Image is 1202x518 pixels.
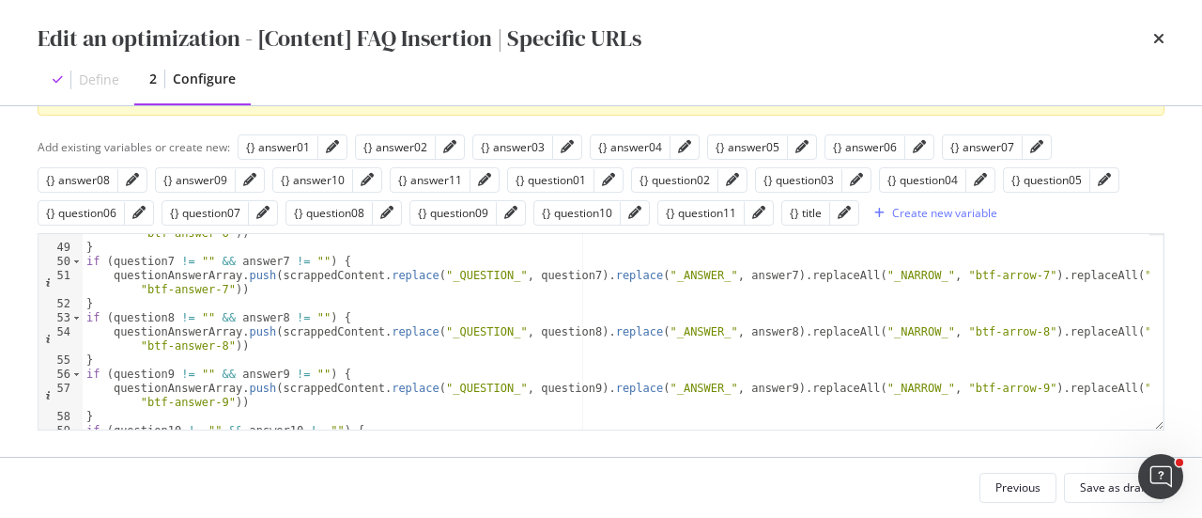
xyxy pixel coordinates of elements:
button: {} answer02 [363,136,427,159]
div: 2 [149,70,157,88]
button: {} question10 [542,202,612,225]
div: pencil [361,173,374,186]
div: 59 [39,424,83,438]
div: {} question09 [418,205,488,221]
div: pencil [602,173,615,186]
div: 58 [39,410,83,424]
button: {} answer09 [163,169,227,192]
div: {} answer04 [598,139,662,155]
div: pencil [752,206,765,219]
button: {} answer01 [246,136,310,159]
div: Create new variable [892,205,997,221]
div: {} answer10 [281,172,345,188]
div: {} answer09 [163,172,227,188]
button: Save as draft [1064,473,1164,503]
button: {} question08 [294,202,364,225]
span: Toggle code folding, rows 56 through 58 [71,368,82,382]
div: {} question04 [887,172,958,188]
div: {} title [790,205,822,221]
div: pencil [850,173,863,186]
div: {} question05 [1011,172,1082,188]
div: pencil [443,140,456,153]
button: {} answer07 [950,136,1014,159]
div: 55 [39,353,83,368]
div: 51 [39,269,83,297]
div: {} answer05 [716,139,779,155]
span: Info, read annotations row 57 [39,382,55,396]
div: Previous [995,479,1040,495]
button: {} question07 [170,202,240,225]
div: {} question01 [516,172,586,188]
div: {} answer02 [363,139,427,155]
div: {} question11 [666,205,736,221]
button: {} answer05 [716,136,779,159]
div: pencil [628,206,641,219]
div: pencil [478,173,491,186]
div: pencil [504,206,517,219]
div: 52 [39,297,83,311]
div: 57 [39,382,83,410]
div: {} question02 [640,172,710,188]
div: {} question08 [294,205,364,221]
button: {} answer11 [398,169,462,192]
div: pencil [561,140,574,153]
button: Previous [979,473,1056,503]
div: pencil [838,206,851,219]
div: pencil [795,140,809,153]
div: times [1153,23,1164,55]
button: {} question11 [666,202,736,225]
button: {} answer10 [281,169,345,192]
div: pencil [974,173,987,186]
div: pencil [726,173,739,186]
button: {} answer04 [598,136,662,159]
div: Define [79,71,119,89]
button: Create new variable [867,198,997,228]
div: 56 [39,368,83,382]
div: 50 [39,255,83,269]
button: {} question09 [418,202,488,225]
div: pencil [132,206,146,219]
div: Configure [173,70,236,88]
div: {} answer06 [833,139,897,155]
div: pencil [1098,173,1111,186]
div: {} question06 [46,205,116,221]
div: {} answer08 [46,172,110,188]
div: Add existing variables or create new: [38,139,230,155]
button: {} title [790,202,822,225]
div: pencil [126,173,139,186]
div: pencil [913,140,926,153]
button: {} question05 [1011,169,1082,192]
div: pencil [1030,140,1043,153]
span: Toggle code folding, rows 53 through 55 [71,311,82,325]
div: {} answer07 [950,139,1014,155]
div: {} question03 [763,172,834,188]
button: {} question03 [763,169,834,192]
div: {} question07 [170,205,240,221]
div: pencil [326,140,339,153]
button: {} question02 [640,169,710,192]
div: pencil [243,173,256,186]
span: Info, read annotations row 54 [39,325,55,339]
span: Info, read annotations row 51 [39,269,55,283]
iframe: Intercom live chat [1138,454,1183,499]
div: {} answer11 [398,172,462,188]
div: {} answer01 [246,139,310,155]
button: {} answer08 [46,169,110,192]
button: {} answer06 [833,136,897,159]
span: Toggle code folding, rows 59 through 61 [71,424,82,438]
button: {} question01 [516,169,586,192]
div: {} question10 [542,205,612,221]
div: pencil [380,206,393,219]
div: {} answer03 [481,139,545,155]
div: 53 [39,311,83,325]
div: Save as draft [1080,479,1148,495]
div: Edit an optimization - [Content] FAQ Insertion | Specific URLs [38,23,641,55]
button: {} answer03 [481,136,545,159]
div: 54 [39,325,83,353]
button: {} question06 [46,202,116,225]
button: {} question04 [887,169,958,192]
div: 49 [39,241,83,255]
div: pencil [256,206,270,219]
div: pencil [678,140,691,153]
span: Toggle code folding, rows 50 through 52 [71,255,82,269]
